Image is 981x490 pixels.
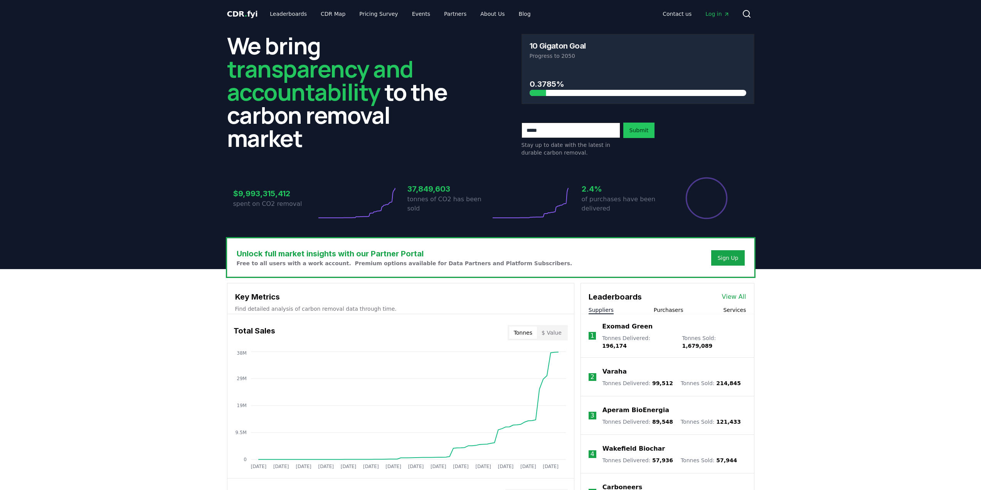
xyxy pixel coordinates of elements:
[582,195,665,213] p: of purchases have been delivered
[602,334,674,350] p: Tonnes Delivered :
[453,464,469,469] tspan: [DATE]
[656,7,698,21] a: Contact us
[407,195,491,213] p: tonnes of CO2 has been sold
[591,372,594,382] p: 2
[590,331,594,340] p: 1
[235,291,566,303] h3: Key Metrics
[227,9,258,19] span: CDR fyi
[602,406,669,415] a: Aperam BioEnergia
[543,464,559,469] tspan: [DATE]
[623,123,655,138] button: Submit
[723,306,746,314] button: Services
[408,464,424,469] tspan: [DATE]
[438,7,473,21] a: Partners
[652,457,673,463] span: 57,936
[509,327,537,339] button: Tonnes
[296,464,311,469] tspan: [DATE]
[237,248,572,259] h3: Unlock full market insights with our Partner Portal
[602,367,627,376] a: Varaha
[227,53,413,108] span: transparency and accountability
[654,306,683,314] button: Purchasers
[602,343,627,349] span: 196,174
[582,183,665,195] h3: 2.4%
[530,78,746,90] h3: 0.3785%
[237,259,572,267] p: Free to all users with a work account. Premium options available for Data Partners and Platform S...
[591,450,594,459] p: 4
[602,444,665,453] a: Wakefield Biochar
[716,419,741,425] span: 121,433
[522,141,620,157] p: Stay up to date with the latest in durable carbon removal.
[237,403,247,408] tspan: 19M
[716,380,741,386] span: 214,845
[682,343,712,349] span: 1,679,089
[227,34,460,150] h2: We bring to the carbon removal market
[244,457,247,462] tspan: 0
[233,188,316,199] h3: $9,993,315,412
[530,42,586,50] h3: 10 Gigaton Goal
[589,291,642,303] h3: Leaderboards
[234,325,275,340] h3: Total Sales
[716,457,737,463] span: 57,944
[602,418,673,426] p: Tonnes Delivered :
[602,322,653,331] a: Exomad Green
[602,456,673,464] p: Tonnes Delivered :
[722,292,746,301] a: View All
[340,464,356,469] tspan: [DATE]
[237,376,247,381] tspan: 29M
[264,7,537,21] nav: Main
[681,418,741,426] p: Tonnes Sold :
[682,334,746,350] p: Tonnes Sold :
[318,464,334,469] tspan: [DATE]
[591,411,594,420] p: 3
[251,464,266,469] tspan: [DATE]
[652,419,673,425] span: 89,548
[406,7,436,21] a: Events
[681,379,741,387] p: Tonnes Sold :
[273,464,289,469] tspan: [DATE]
[353,7,404,21] a: Pricing Survey
[589,306,614,314] button: Suppliers
[717,254,738,262] a: Sign Up
[513,7,537,21] a: Blog
[699,7,735,21] a: Log in
[227,8,258,19] a: CDR.fyi
[498,464,514,469] tspan: [DATE]
[685,177,728,220] div: Percentage of sales delivered
[681,456,737,464] p: Tonnes Sold :
[235,430,246,435] tspan: 9.5M
[475,464,491,469] tspan: [DATE]
[530,52,746,60] p: Progress to 2050
[315,7,352,21] a: CDR Map
[431,464,446,469] tspan: [DATE]
[656,7,735,21] nav: Main
[244,9,247,19] span: .
[602,379,673,387] p: Tonnes Delivered :
[711,250,744,266] button: Sign Up
[407,183,491,195] h3: 37,849,603
[264,7,313,21] a: Leaderboards
[705,10,729,18] span: Log in
[652,380,673,386] span: 99,512
[233,199,316,209] p: spent on CO2 removal
[385,464,401,469] tspan: [DATE]
[237,350,247,356] tspan: 38M
[520,464,536,469] tspan: [DATE]
[537,327,566,339] button: $ Value
[363,464,379,469] tspan: [DATE]
[235,305,566,313] p: Find detailed analysis of carbon removal data through time.
[474,7,511,21] a: About Us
